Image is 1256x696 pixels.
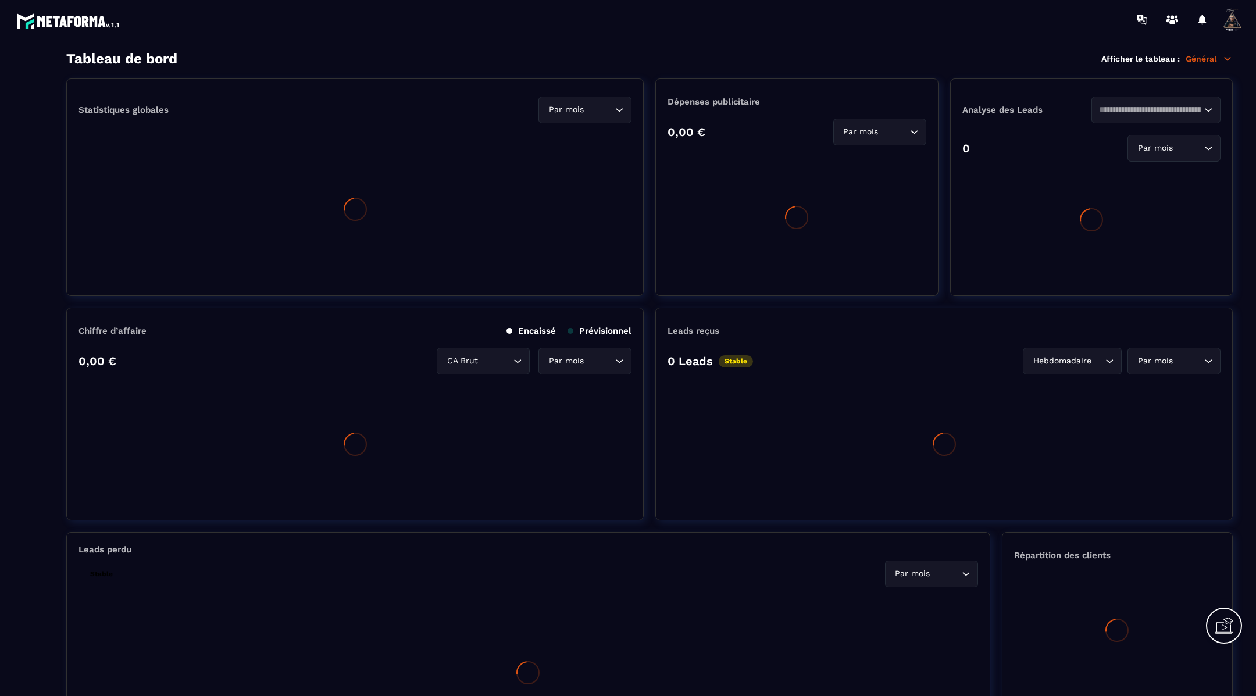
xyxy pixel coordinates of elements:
[1091,97,1221,123] div: Search for option
[1175,355,1201,367] input: Search for option
[1094,355,1102,367] input: Search for option
[1186,53,1233,64] p: Général
[480,355,511,367] input: Search for option
[668,354,713,368] p: 0 Leads
[1175,142,1201,155] input: Search for option
[962,141,970,155] p: 0
[66,51,177,67] h3: Tableau de bord
[437,348,530,374] div: Search for option
[833,119,926,145] div: Search for option
[546,355,586,367] span: Par mois
[1101,54,1180,63] p: Afficher le tableau :
[668,97,926,107] p: Dépenses publicitaire
[78,326,147,336] p: Chiffre d’affaire
[1023,348,1122,374] div: Search for option
[893,567,933,580] span: Par mois
[1099,103,1201,116] input: Search for option
[933,567,959,580] input: Search for option
[506,326,556,336] p: Encaissé
[78,544,131,555] p: Leads perdu
[1030,355,1094,367] span: Hebdomadaire
[538,97,631,123] div: Search for option
[78,105,169,115] p: Statistiques globales
[586,103,612,116] input: Search for option
[841,126,881,138] span: Par mois
[1127,348,1221,374] div: Search for option
[84,568,119,580] p: Stable
[538,348,631,374] div: Search for option
[586,355,612,367] input: Search for option
[668,326,719,336] p: Leads reçus
[1135,142,1175,155] span: Par mois
[881,126,907,138] input: Search for option
[668,125,705,139] p: 0,00 €
[885,561,978,587] div: Search for option
[78,354,116,368] p: 0,00 €
[568,326,631,336] p: Prévisionnel
[546,103,586,116] span: Par mois
[1014,550,1221,561] p: Répartition des clients
[962,105,1091,115] p: Analyse des Leads
[1127,135,1221,162] div: Search for option
[444,355,480,367] span: CA Brut
[16,10,121,31] img: logo
[1135,355,1175,367] span: Par mois
[719,355,753,367] p: Stable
